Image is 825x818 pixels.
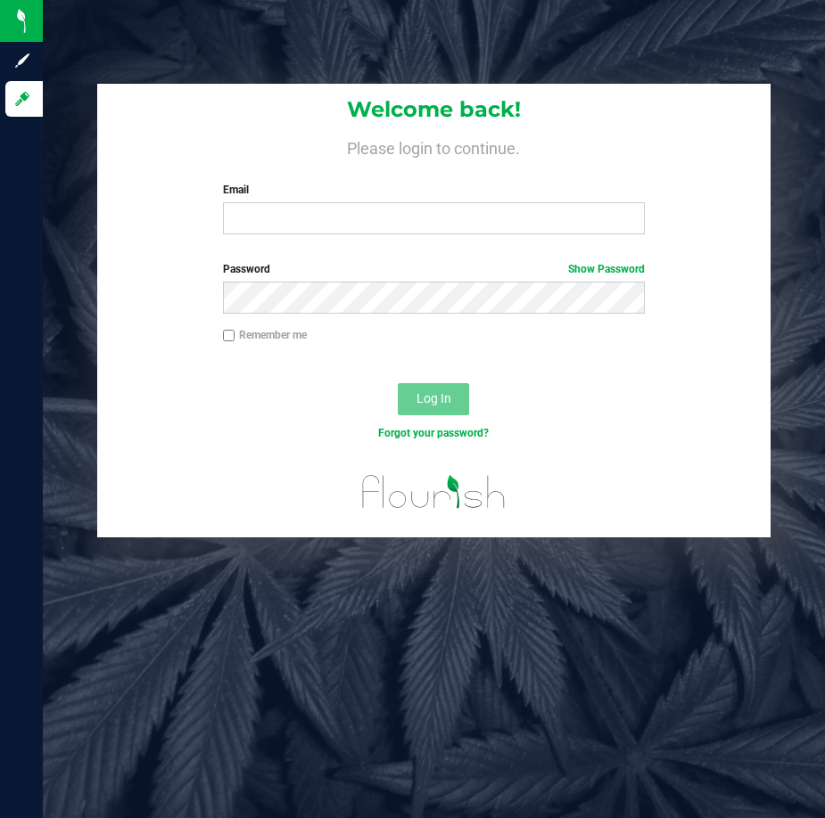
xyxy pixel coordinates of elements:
[223,330,235,342] input: Remember me
[417,391,451,405] span: Log In
[223,263,270,275] span: Password
[378,427,489,439] a: Forgot your password?
[350,460,518,524] img: flourish_logo.svg
[223,182,646,198] label: Email
[13,52,31,70] inline-svg: Sign up
[97,135,771,157] h4: Please login to continue.
[568,263,645,275] a: Show Password
[13,90,31,108] inline-svg: Log in
[223,327,307,343] label: Remember me
[97,98,771,121] h1: Welcome back!
[398,383,469,415] button: Log In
